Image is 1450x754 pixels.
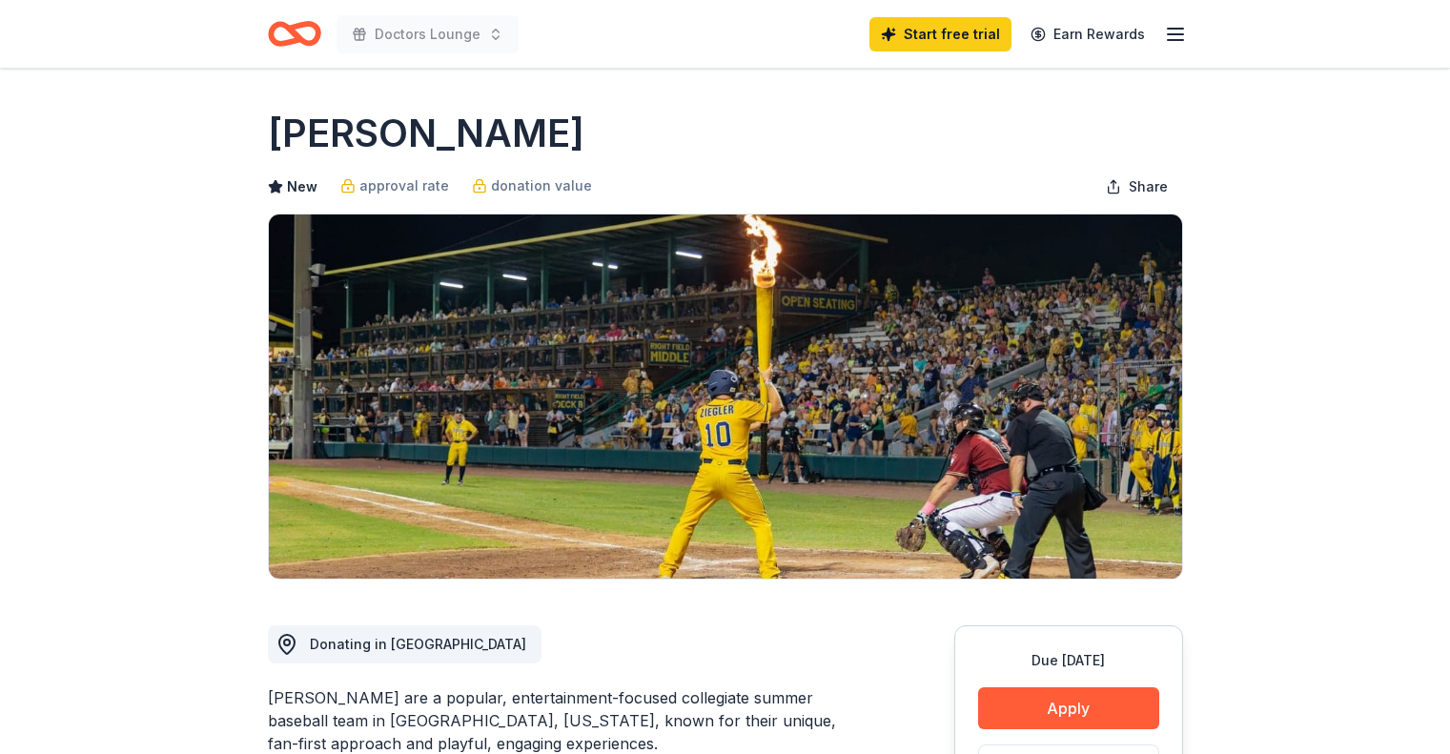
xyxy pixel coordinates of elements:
[340,174,449,197] a: approval rate
[491,174,592,197] span: donation value
[359,174,449,197] span: approval rate
[1019,17,1156,51] a: Earn Rewards
[287,175,317,198] span: New
[268,107,584,160] h1: [PERSON_NAME]
[978,687,1159,729] button: Apply
[375,23,480,46] span: Doctors Lounge
[310,636,526,652] span: Donating in [GEOGRAPHIC_DATA]
[268,11,321,56] a: Home
[472,174,592,197] a: donation value
[869,17,1011,51] a: Start free trial
[978,649,1159,672] div: Due [DATE]
[337,15,519,53] button: Doctors Lounge
[269,214,1182,579] img: Image for Savannah Bananas
[1091,168,1183,206] button: Share
[1129,175,1168,198] span: Share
